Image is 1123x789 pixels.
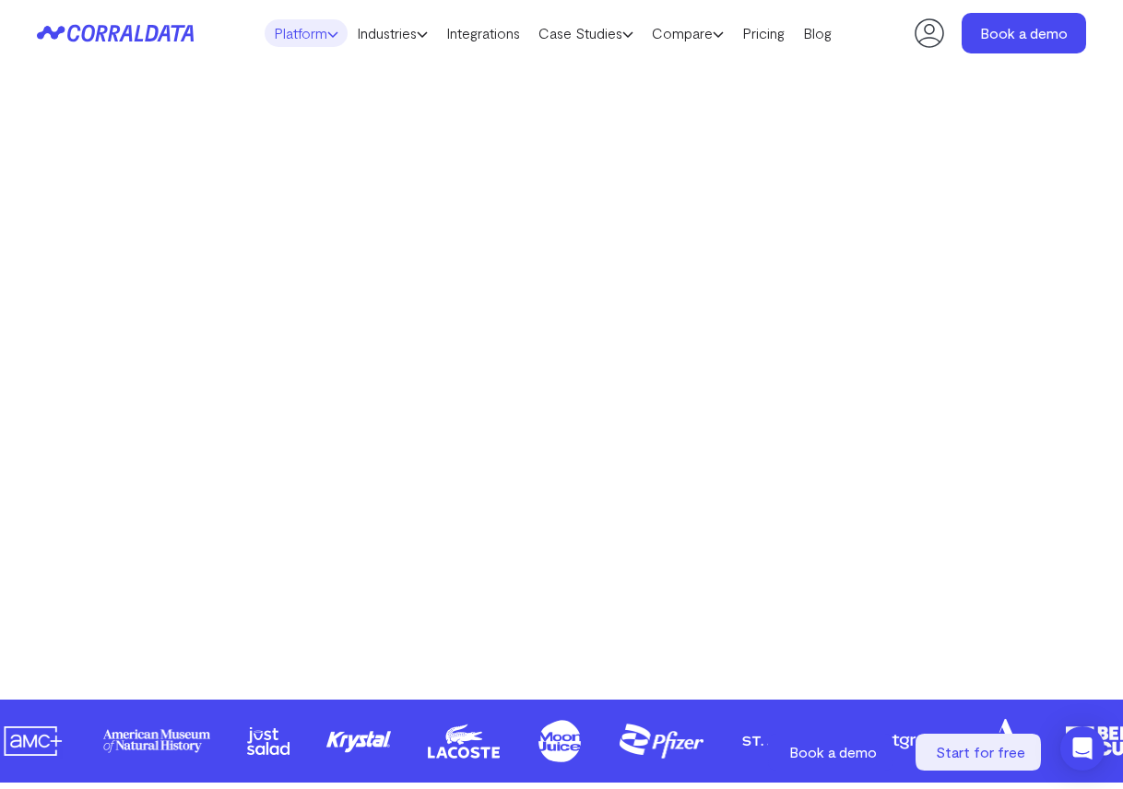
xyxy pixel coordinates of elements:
[733,19,794,47] a: Pricing
[916,734,1045,771] a: Start for free
[643,19,733,47] a: Compare
[936,743,1025,760] span: Start for free
[265,19,348,47] a: Platform
[1060,726,1105,771] div: Open Intercom Messenger
[348,19,437,47] a: Industries
[768,734,897,771] a: Book a demo
[789,743,877,760] span: Book a demo
[437,19,529,47] a: Integrations
[529,19,643,47] a: Case Studies
[962,13,1086,53] a: Book a demo
[794,19,841,47] a: Blog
